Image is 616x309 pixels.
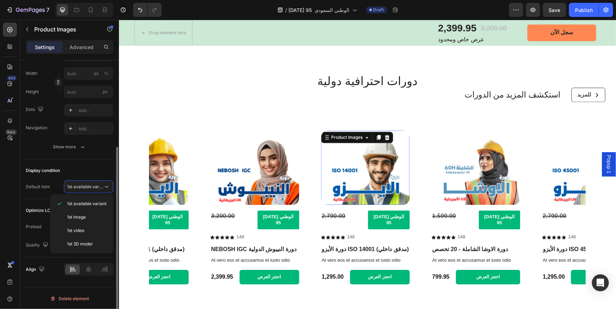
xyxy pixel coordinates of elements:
[67,201,107,207] span: 1st available variant
[64,85,113,98] input: px
[423,253,447,262] div: 1,295.00
[360,191,401,210] button: <p>اليوم الوطني 95</p>
[70,43,94,51] p: Advanced
[202,111,291,185] a: دورة الأيزو ISO 14001 (مدقق داخلي)
[139,191,180,210] button: <p>اليوم الوطني 95</p>
[119,20,616,309] iframe: Design area
[423,111,512,185] a: دورة الأيزو ISO 45001 (مدقق داخلي)
[26,89,39,95] label: Height
[64,67,113,80] input: px%
[138,254,162,260] div: احجز العرض
[452,250,512,265] button: احجز العرض
[10,250,70,265] button: احجز العرض
[103,89,108,94] span: px
[31,194,66,206] p: [DATE] الوطني 95
[202,225,291,234] h1: دورة الأيزو ISO 14001 (مدقق داخلي)
[26,184,50,190] div: Default item
[408,5,477,21] a: سجل الآن
[53,143,86,150] div: Show more
[313,111,401,185] img: دورة الاوشا الشاملة - 20 تخصص (مباشرة) - MS
[543,3,566,17] button: Save
[46,6,49,14] p: 7
[431,9,454,17] p: سجل الآن
[319,16,388,24] p: عرض خاص ومحدود
[142,194,177,206] p: [DATE] الوطني 95
[35,43,55,51] p: Settings
[453,68,486,82] button: <p>للمزيد</p>
[423,225,512,234] h1: دورة الأيزو ISO 45001 (مدقق داخلي)
[78,107,112,114] div: Add...
[569,3,599,17] button: Publish
[423,111,512,185] img: دورة الأيزو ISO 45001 - MS
[288,6,349,14] span: [DATE] الوطني السعودي 95
[102,69,110,78] button: px
[133,3,162,17] div: Undo/Redo
[91,111,180,185] a: NEBOSH IGC دورة النيبوش الدولية
[28,191,70,210] button: <p>اليوم الوطني 95</p>
[26,125,47,131] div: Navigation
[575,6,593,14] div: Publish
[313,253,331,262] div: 799.95
[11,55,486,68] h2: دورات احترافية دولية
[91,111,180,185] img: دورة النيبوش NEBOSH - MS
[203,238,290,244] p: At vero eos et accusamus et iusto odio
[28,254,52,260] div: احجز العرض
[120,250,180,265] button: احجز العرض
[363,194,398,206] p: [DATE] الوطني 95
[26,240,50,250] div: Quality
[202,111,291,185] img: دورة الأيزو ISO 14001 - MS
[91,225,180,234] h1: NEBOSH IGC دورة النيبوش الدولية
[26,265,46,274] div: Align
[337,250,401,265] button: احجز العرض
[486,135,494,154] span: Popup 1
[424,238,511,244] p: At vero eos et accusamus et iusto odio
[313,225,401,234] h1: دورة الاوشا الشاملة - 20 تخصص
[202,253,225,262] div: 1,295.00
[318,1,358,16] div: 2,399.95
[313,238,401,244] p: At vero eos et accusamus et iusto odio
[249,191,291,210] button: <p>اليوم الوطني 95</p>
[231,250,291,265] button: احجز العرض
[357,254,381,260] div: احجز العرض
[449,214,457,220] p: 148
[67,241,92,247] span: 1st 3D model
[26,167,60,174] div: Display condition
[67,214,86,220] span: 1st image
[549,7,561,13] span: Save
[26,105,45,114] div: Dots
[211,114,245,121] div: Product Images
[592,274,609,291] div: Open Intercom Messenger
[26,207,53,214] div: Optimize LCP
[118,214,125,220] p: 148
[313,111,401,185] a: دورة الاوشا الشاملة - 20 تخصص
[67,227,84,234] span: 1st video
[361,4,389,14] div: 3,200.00
[228,214,236,220] p: 148
[104,70,108,77] div: %
[67,184,107,189] span: 1st available variant
[458,71,472,79] p: للمزيد
[5,129,17,135] div: Beta
[285,6,287,14] span: /
[50,295,89,303] div: Delete element
[26,141,113,153] button: Show more
[339,214,347,220] p: 148
[78,126,112,132] div: Add...
[34,25,94,34] p: Product Images
[313,191,354,202] div: 1,599.00
[64,180,113,193] button: 1st available variant
[346,70,441,81] p: استكشف المزيد من الدورات
[94,70,99,77] div: px
[26,224,41,230] div: Preload
[202,191,244,202] div: 2,790.00
[423,191,465,202] div: 2,790.00
[253,194,287,206] p: [DATE] الوطني 95
[91,191,133,202] div: 3,200.00
[26,293,113,304] button: Delete element
[249,254,273,260] div: احجز العرض
[3,3,53,17] button: 7
[92,238,179,244] p: At vero eos et accusamus et iusto odio
[91,253,115,262] div: 2,399.95
[7,75,17,81] div: 450
[30,10,67,16] div: Drop element here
